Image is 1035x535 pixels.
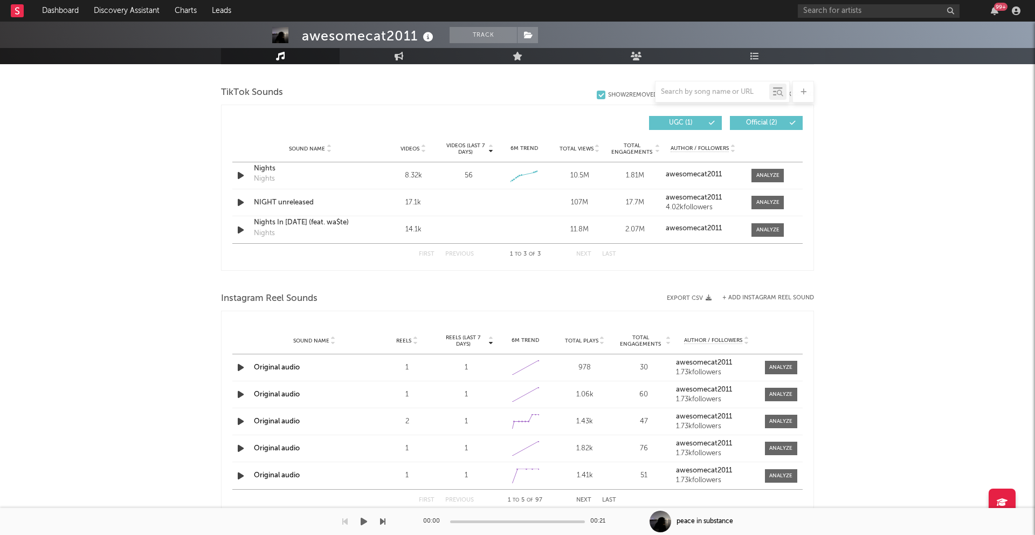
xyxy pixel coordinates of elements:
strong: awesomecat2011 [676,467,732,474]
div: 6M Trend [499,337,553,345]
button: Last [602,251,616,257]
div: 1.06k [558,389,612,400]
span: of [529,252,535,257]
div: 60 [617,389,671,400]
div: 1 [439,362,493,373]
span: Total Views [560,146,594,152]
div: 51 [617,470,671,481]
a: Nights In [DATE] (feat. wa$te) [254,217,367,228]
div: 1 [380,470,434,481]
div: 47 [617,416,671,427]
div: 8.32k [388,170,438,181]
a: Original audio [254,364,300,371]
span: Author / Followers [671,145,729,152]
div: 1.73k followers [676,423,757,430]
a: awesomecat2011 [666,194,741,202]
input: Search for artists [798,4,960,18]
a: awesomecat2011 [676,359,757,367]
strong: awesomecat2011 [676,386,732,393]
div: 00:00 [423,515,445,528]
div: 1 [439,470,493,481]
a: awesomecat2011 [676,440,757,448]
div: 6M Trend [499,145,549,153]
div: 2 [380,416,434,427]
div: Nights [254,174,275,184]
div: 1.73k followers [676,477,757,484]
span: Total Engagements [617,334,665,347]
a: Original audio [254,391,300,398]
div: 76 [617,443,671,454]
strong: awesomecat2011 [676,413,732,420]
button: Previous [445,251,474,257]
div: 1 [439,389,493,400]
button: Last [602,497,616,503]
div: 1.73k followers [676,396,757,403]
span: Sound Name [289,146,325,152]
button: Official(2) [730,116,803,130]
div: 1.41k [558,470,612,481]
div: 1 [439,416,493,427]
a: Original audio [254,445,300,452]
a: Original audio [254,418,300,425]
button: First [419,251,434,257]
button: + Add Instagram Reel Sound [722,295,814,301]
a: Original audio [254,472,300,479]
div: 30 [617,362,671,373]
strong: awesomecat2011 [676,359,732,366]
div: 11.8M [555,224,605,235]
div: 10.5M [555,170,605,181]
button: Track [450,27,517,43]
button: First [419,497,434,503]
div: 1.73k followers [676,369,757,376]
strong: awesomecat2011 [666,194,722,201]
div: 1 5 97 [495,494,555,507]
a: awesomecat2011 [666,171,741,179]
a: awesomecat2011 [666,225,741,232]
div: 17.7M [610,197,660,208]
div: 1 [380,443,434,454]
div: + Add Instagram Reel Sound [712,295,814,301]
span: to [513,498,519,503]
div: 1.43k [558,416,612,427]
div: 99 + [994,3,1008,11]
div: peace in substance [677,517,733,526]
div: awesomecat2011 [302,27,436,45]
span: UGC ( 1 ) [656,120,706,126]
div: 4.02k followers [666,204,741,211]
div: 1 [380,362,434,373]
div: 978 [558,362,612,373]
span: Videos [401,146,419,152]
div: Nights [254,228,275,239]
div: 1.73k followers [676,450,757,457]
span: Official ( 2 ) [737,120,786,126]
span: Sound Name [293,338,329,344]
div: 107M [555,197,605,208]
button: UGC(1) [649,116,722,130]
strong: awesomecat2011 [676,440,732,447]
button: Next [576,497,591,503]
input: Search by song name or URL [655,88,769,97]
span: Instagram Reel Sounds [221,292,318,305]
span: Author / Followers [684,337,742,344]
div: 00:21 [590,515,612,528]
a: awesomecat2011 [676,386,757,394]
button: 99+ [991,6,998,15]
div: 56 [465,170,473,181]
strong: awesomecat2011 [666,225,722,232]
div: 2.07M [610,224,660,235]
div: 1 [439,443,493,454]
strong: awesomecat2011 [666,171,722,178]
span: Total Engagements [610,142,654,155]
div: 1 3 3 [495,248,555,261]
a: NIGHT unreleased [254,197,367,208]
span: Videos (last 7 days) [444,142,487,155]
a: awesomecat2011 [676,413,757,421]
a: Nights [254,163,367,174]
div: 1.82k [558,443,612,454]
div: 17.1k [388,197,438,208]
span: Total Plays [565,338,598,344]
span: of [527,498,533,503]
